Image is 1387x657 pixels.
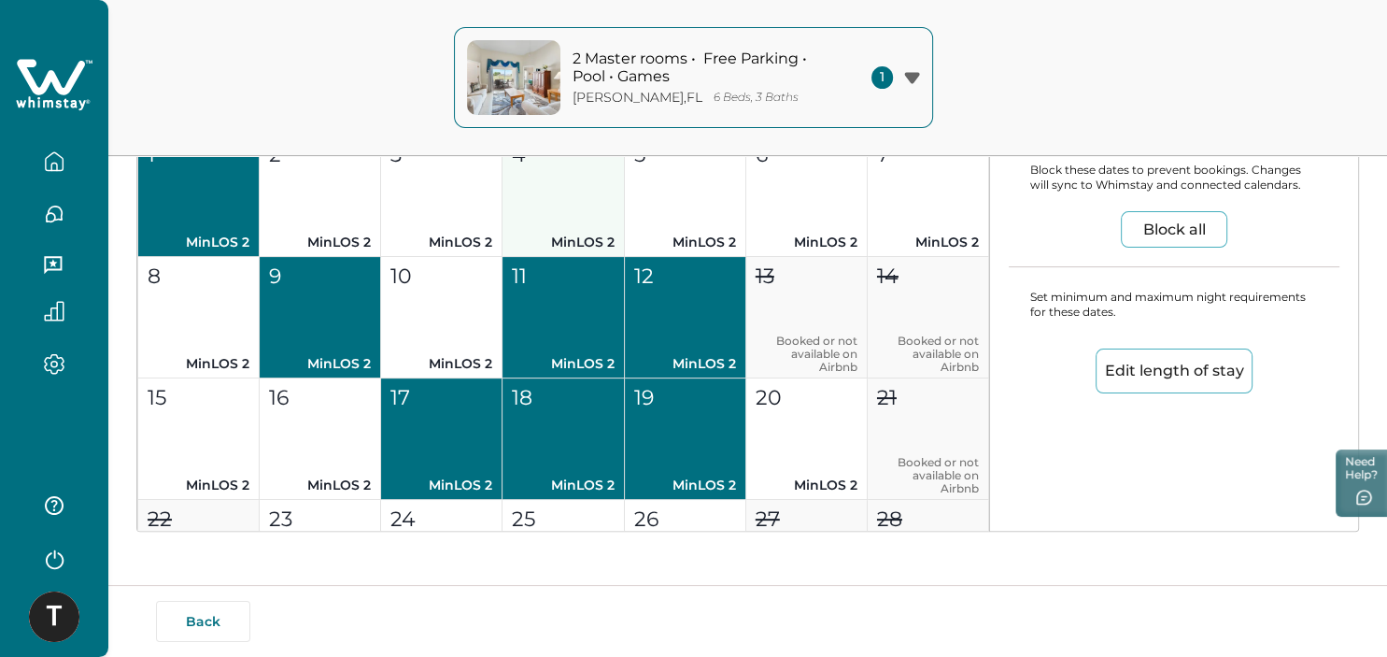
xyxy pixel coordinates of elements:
button: 15MinLOS 2 [138,378,260,500]
p: 12 [634,261,654,292]
p: 19 [634,382,654,413]
p: MinLOS 2 [390,233,492,252]
p: MinLOS 2 [512,476,614,495]
img: Whimstay Host [29,592,79,642]
p: Block these dates to prevent bookings. Changes will sync to Whimstay and connected calendars. [1009,163,1339,193]
button: 2MinLOS 2 [260,136,381,257]
button: 8MinLOS 2 [138,257,260,378]
p: MinLOS 2 [634,233,736,252]
p: MinLOS 2 [390,476,492,495]
p: MinLOS 2 [390,354,492,374]
button: 4MinLOS 2 [502,136,624,257]
p: MinLOS 2 [269,476,371,495]
p: MinLOS 2 [148,354,249,374]
p: 6 Beds, 3 Baths [714,91,799,105]
p: MinLOS 2 [634,354,736,374]
p: 16 [269,382,289,413]
button: 11MinLOS 2 [502,257,624,378]
p: 20 [756,382,782,413]
p: MinLOS 2 [512,354,614,374]
button: 17MinLOS 2 [381,378,502,500]
button: 24MinLOS 2 [381,500,502,621]
button: 7MinLOS 2 [868,136,989,257]
p: [PERSON_NAME] , FL [573,90,702,106]
button: 21Booked or not available on Airbnb [868,378,989,500]
span: 1 [871,66,893,89]
p: 27 [756,504,780,535]
button: 27Booked or not available on Airbnb [746,500,868,621]
button: 18MinLOS 2 [502,378,624,500]
img: property-cover [467,40,560,115]
button: 28Booked or not available on Airbnb [868,500,989,621]
p: 14 [877,261,899,292]
p: MinLOS 2 [148,233,249,252]
button: Block all [1121,211,1227,248]
p: MinLOS 2 [877,233,979,252]
p: 23 [269,504,292,535]
p: Booked or not available on Airbnb [756,335,857,374]
p: MinLOS 2 [148,476,249,495]
p: Set minimum and maximum night requirements for these dates. [1009,290,1339,320]
button: Back [156,601,250,642]
p: 9 [269,261,281,292]
p: 26 [634,504,658,535]
button: 26MinLOS 2 [625,500,746,621]
button: 14Booked or not available on Airbnb [868,257,989,378]
button: 3MinLOS 2 [381,136,502,257]
p: MinLOS 2 [756,476,857,495]
p: 8 [148,261,161,292]
p: MinLOS 2 [269,233,371,252]
button: 19MinLOS 2 [625,378,746,500]
button: 25MinLOS 2 [502,500,624,621]
p: 17 [390,382,410,413]
button: 10MinLOS 2 [381,257,502,378]
p: MinLOS 2 [269,354,371,374]
p: Booked or not available on Airbnb [877,335,979,374]
button: Edit length of stay [1096,349,1253,393]
p: 28 [877,504,902,535]
p: 13 [756,261,774,292]
p: MinLOS 2 [756,233,857,252]
p: MinLOS 2 [634,476,736,495]
p: 2 Master rooms • Free Parking • Pool • Games [573,50,825,86]
button: 22Booked or not available on Airbnb [138,500,260,621]
button: 23MinLOS 2 [260,500,381,621]
button: 5MinLOS 2 [625,136,746,257]
button: 12MinLOS 2 [625,257,746,378]
button: 9MinLOS 2 [260,257,381,378]
button: 1MinLOS 2 [138,136,260,257]
p: MinLOS 2 [512,233,614,252]
p: 15 [148,382,166,413]
p: 11 [512,261,527,292]
button: 20MinLOS 2 [746,378,868,500]
button: 16MinLOS 2 [260,378,381,500]
button: 6MinLOS 2 [746,136,868,257]
p: 10 [390,261,412,292]
p: 21 [877,382,897,413]
button: property-cover2 Master rooms • Free Parking • Pool • Games[PERSON_NAME],FL6 Beds, 3 Baths1 [454,27,933,128]
p: 25 [512,504,535,535]
p: Booked or not available on Airbnb [877,456,979,495]
p: 18 [512,382,532,413]
button: 13Booked or not available on Airbnb [746,257,868,378]
p: 22 [148,504,172,535]
p: 24 [390,504,416,535]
